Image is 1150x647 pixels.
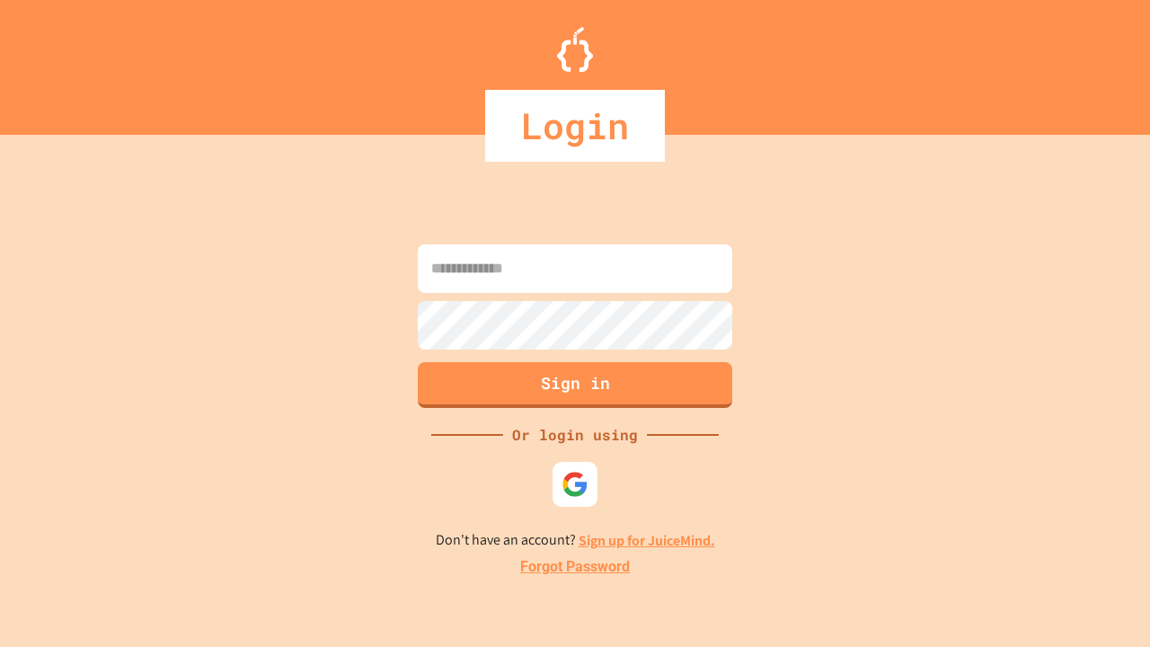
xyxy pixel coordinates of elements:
[562,471,588,498] img: google-icon.svg
[503,424,647,446] div: Or login using
[579,531,715,550] a: Sign up for JuiceMind.
[485,90,665,162] div: Login
[436,529,715,552] p: Don't have an account?
[418,362,732,408] button: Sign in
[520,556,630,578] a: Forgot Password
[557,27,593,72] img: Logo.svg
